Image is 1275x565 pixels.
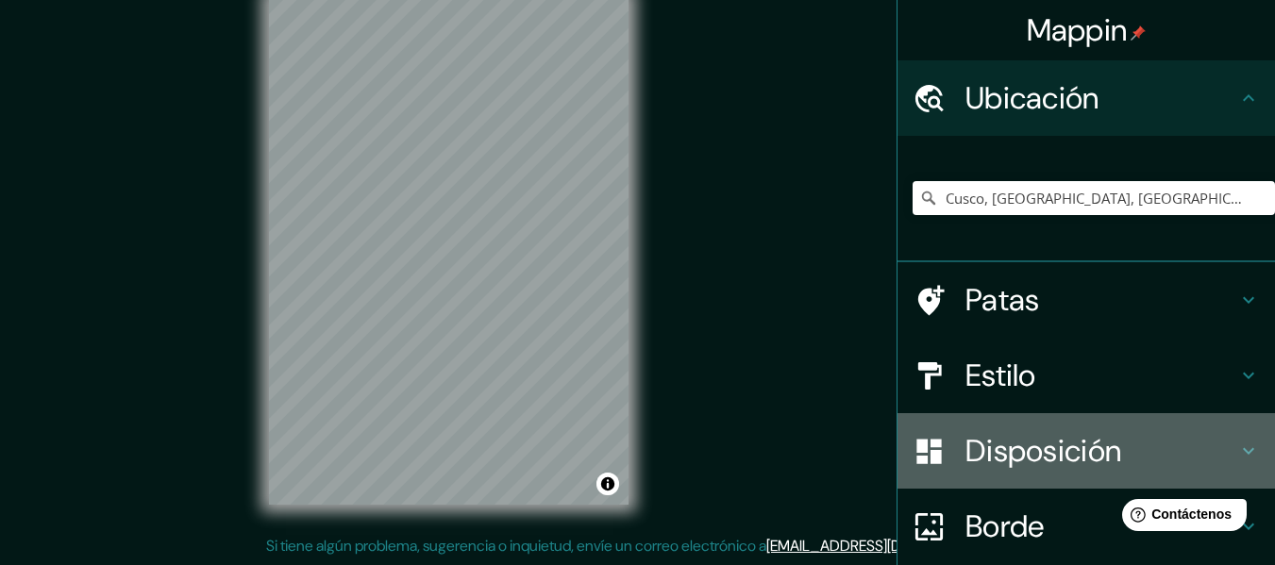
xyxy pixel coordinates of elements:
[965,431,1121,471] font: Disposición
[1131,25,1146,41] img: pin-icon.png
[898,262,1275,338] div: Patas
[596,473,619,495] button: Activar o desactivar atribución
[898,413,1275,489] div: Disposición
[965,507,1045,546] font: Borde
[898,60,1275,136] div: Ubicación
[898,489,1275,564] div: Borde
[965,78,1099,118] font: Ubicación
[266,536,766,556] font: Si tiene algún problema, sugerencia o inquietud, envíe un correo electrónico a
[1107,491,1254,544] iframe: Lanzador de widgets de ayuda
[1027,10,1128,50] font: Mappin
[965,280,1040,320] font: Patas
[766,536,999,556] a: [EMAIL_ADDRESS][DOMAIN_NAME]
[913,181,1275,215] input: Elige tu ciudad o zona
[898,338,1275,413] div: Estilo
[965,356,1036,395] font: Estilo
